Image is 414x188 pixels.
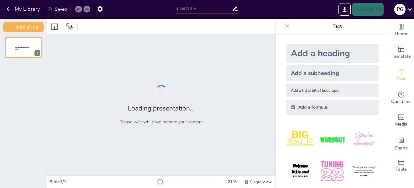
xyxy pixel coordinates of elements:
[389,87,414,109] div: Get real-time input from your audience
[317,125,347,154] img: 2.jpeg
[224,179,239,185] div: 21 %
[176,4,232,13] input: Insert title
[391,98,411,105] span: Questions
[389,132,414,154] div: Add charts and graphs
[394,3,406,16] button: P G
[349,125,379,154] img: 3.jpeg
[349,157,379,186] img: 6.jpeg
[389,19,414,41] div: Change the overall theme
[50,179,158,185] div: Slide 1 / 1
[3,22,44,32] button: Add slide
[389,154,414,177] div: Add a table
[395,121,407,128] span: Media
[292,19,382,34] p: Text
[395,145,408,152] span: Charts
[47,6,67,12] div: Saved
[15,46,29,50] span: Sendsteps presentation editor
[50,22,60,32] div: Layout
[286,44,379,63] div: Add a heading
[128,104,195,113] h2: Loading presentation...
[392,53,411,60] span: Template
[352,3,383,16] button: Present
[397,76,406,83] span: Text
[389,109,414,132] div: Add images, graphics, shapes or video
[34,50,40,56] div: 1
[5,37,42,58] div: 1
[286,125,315,154] img: 1.jpeg
[338,3,351,16] button: Export to PowerPoint
[389,41,414,64] div: Add ready made slides
[5,4,43,14] button: My Library
[286,65,379,81] div: Add a subheading
[66,23,74,30] span: Position
[250,180,272,185] span: Single View
[389,64,414,87] div: Add text boxes
[119,119,203,125] p: Please wait while we prepare your content
[394,30,408,37] span: Theme
[394,4,406,15] div: P G
[286,157,315,186] img: 4.jpeg
[317,157,347,186] img: 5.jpeg
[286,100,379,115] div: Add a formula
[286,83,379,97] div: Add a little bit of body text
[396,166,407,173] span: Table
